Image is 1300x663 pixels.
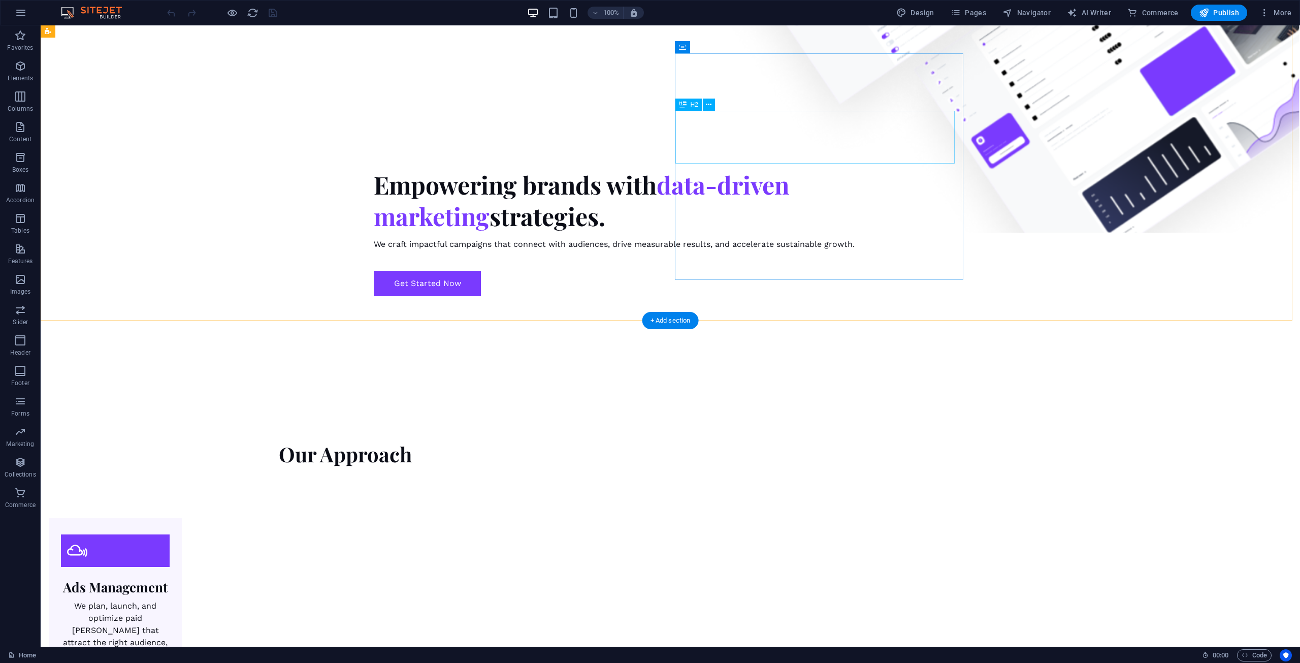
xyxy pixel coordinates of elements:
[998,5,1055,21] button: Navigator
[629,8,638,17] i: On resize automatically adjust zoom level to fit chosen device.
[1259,8,1291,18] span: More
[892,5,938,21] button: Design
[1067,8,1111,18] span: AI Writer
[5,501,36,509] p: Commerce
[1213,649,1228,661] span: 00 00
[892,5,938,21] div: Design (Ctrl+Alt+Y)
[10,349,30,357] p: Header
[1123,5,1183,21] button: Commerce
[951,8,986,18] span: Pages
[247,7,258,19] i: Reload page
[691,102,698,108] span: H2
[8,105,33,113] p: Columns
[5,470,36,479] p: Collections
[246,7,258,19] button: reload
[1220,651,1221,659] span: :
[8,257,32,265] p: Features
[642,312,699,329] div: + Add section
[12,166,29,174] p: Boxes
[11,227,29,235] p: Tables
[8,74,34,82] p: Elements
[226,7,238,19] button: Click here to leave preview mode and continue editing
[13,318,28,326] p: Slider
[603,7,619,19] h6: 100%
[8,649,36,661] a: Click to cancel selection. Double-click to open Pages
[1202,649,1229,661] h6: Session time
[9,135,31,143] p: Content
[947,5,990,21] button: Pages
[588,7,624,19] button: 100%
[1127,8,1179,18] span: Commerce
[1255,5,1295,21] button: More
[1242,649,1267,661] span: Code
[11,409,29,418] p: Forms
[11,379,29,387] p: Footer
[1002,8,1051,18] span: Navigator
[6,196,35,204] p: Accordion
[10,288,31,296] p: Images
[58,7,135,19] img: Editor Logo
[1191,5,1247,21] button: Publish
[1237,649,1272,661] button: Code
[896,8,934,18] span: Design
[7,44,33,52] p: Favorites
[1199,8,1239,18] span: Publish
[6,440,34,448] p: Marketing
[1063,5,1115,21] button: AI Writer
[1280,649,1292,661] button: Usercentrics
